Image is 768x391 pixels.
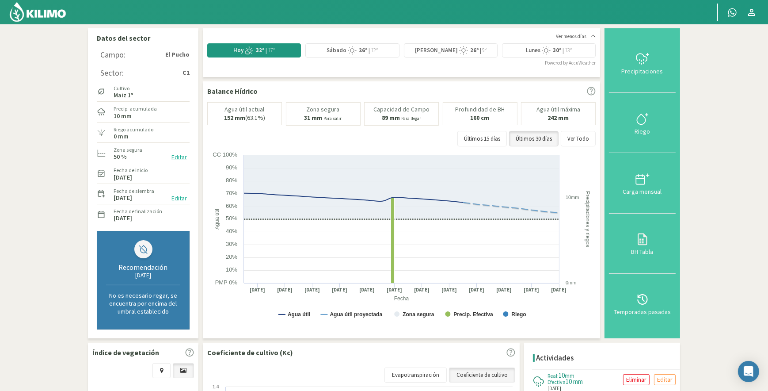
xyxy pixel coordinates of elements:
[330,311,382,318] text: Agua útil proyectada
[453,311,493,318] text: Precip. Efectiva
[370,46,378,54] span: 12º
[609,93,676,153] button: Riego
[360,287,375,293] text: [DATE]
[92,347,159,358] p: Índice de vegetación
[114,84,133,92] label: Cultivo
[114,175,132,180] label: [DATE]
[114,113,132,119] label: 10 mm
[566,280,576,285] text: 0mm
[307,106,340,113] p: Zona segura
[442,287,457,293] text: [DATE]
[182,68,190,77] strong: C1
[226,190,237,196] text: 70%
[566,195,579,200] text: 10mm
[106,291,180,315] p: No es necesario regar, se encuentra por encima del umbral establecido
[497,287,512,293] text: [DATE]
[114,92,133,98] label: Maiz 1°
[215,279,238,286] text: PMP 0%
[226,177,237,184] text: 80%
[226,215,237,222] text: 50%
[114,166,148,174] label: Fecha de inicio
[384,368,447,383] a: Evapotranspiración
[414,287,430,293] text: [DATE]
[612,188,673,195] div: Carga mensual
[233,46,243,54] span: Hoy
[403,311,434,318] text: Zona segura
[551,287,567,293] text: [DATE]
[207,86,258,96] p: Balance Hídrico
[266,46,267,54] span: |
[214,209,220,230] text: Agua útil
[324,115,342,121] small: Para salir
[225,106,265,113] p: Agua útil actual
[9,1,67,23] img: Kilimo
[226,241,237,247] text: 30%
[471,114,490,122] b: 160 cm
[114,134,129,139] label: 0 mm
[224,114,245,122] b: 152 mm
[114,207,162,215] label: Fecha de finalización
[526,46,540,54] span: Lunes
[213,384,219,389] text: 1.4
[536,354,574,362] h4: Actividades
[559,371,565,379] span: 10
[609,33,676,93] button: Precipitaciones
[545,59,596,67] div: Powered by AccuWeather
[623,374,650,385] button: Eliminar
[382,114,400,122] b: 89 mm
[401,115,421,121] small: Para llegar
[359,46,368,54] strong: 26º
[373,106,430,113] p: Capacidad de Campo
[547,379,566,385] span: Efectiva
[226,164,237,171] text: 90%
[612,249,673,255] div: BH Tabla
[455,106,505,113] p: Profundidad de BH
[100,69,124,77] div: Sector:
[585,192,591,248] text: Precipitaciones y riegos
[609,153,676,213] button: Carga mensual
[224,115,265,121] p: (63.1%)
[97,33,190,43] p: Datos del sector
[165,50,190,59] strong: El Pucho
[256,46,265,54] strong: 32º
[449,368,515,383] a: Coeficiente de cultivo
[564,46,572,54] span: 13º
[327,46,346,54] span: Sábado
[114,146,142,154] label: Zona segura
[536,106,580,113] p: Agua útil máxima
[369,46,370,54] span: |
[114,215,132,221] label: [DATE]
[548,114,569,122] b: 242 mm
[226,266,237,273] text: 10%
[563,46,564,54] span: |
[609,274,676,334] button: Temporadas pasadas
[114,187,154,195] label: Fecha de siembra
[226,228,237,234] text: 40%
[612,309,673,315] div: Temporadas pasadas
[511,311,526,318] text: Riego
[469,287,485,293] text: [DATE]
[565,372,574,379] span: mm
[415,46,458,54] span: [PERSON_NAME]
[106,263,180,272] div: Recomendación
[480,46,481,54] span: |
[114,105,157,113] label: Precip. acumulada
[626,375,646,385] p: Eliminar
[278,287,293,293] text: [DATE]
[288,311,310,318] text: Agua útil
[226,203,237,209] text: 60%
[654,374,676,385] button: Editar
[556,33,586,40] span: Ver menos días
[114,154,127,160] label: 50 %
[612,128,673,134] div: Riego
[114,126,153,134] label: Riego acumulado
[332,287,348,293] text: [DATE]
[114,195,132,201] label: [DATE]
[481,46,487,54] span: 9º
[547,372,559,379] span: Real:
[457,131,507,147] button: Últimos 15 días
[267,46,275,54] span: 17º
[657,375,673,385] p: Editar
[394,295,409,302] text: Fecha
[561,131,596,147] button: Ver Todo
